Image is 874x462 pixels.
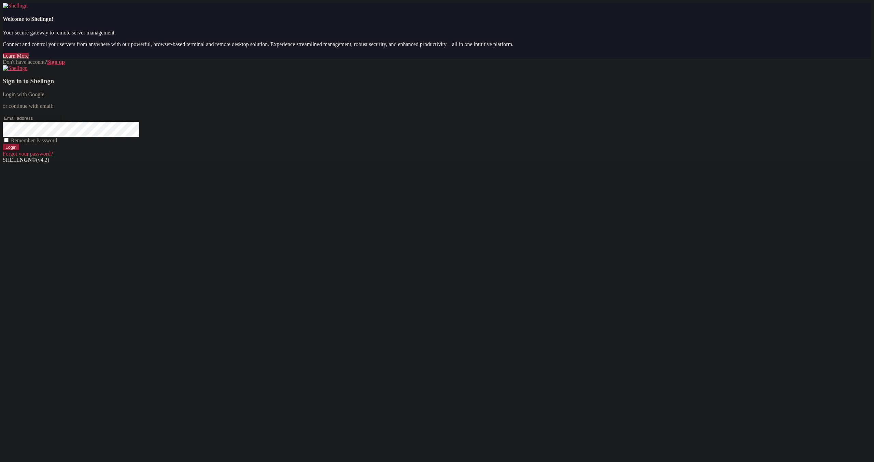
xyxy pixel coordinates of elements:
[47,59,65,65] a: Sign up
[3,41,871,47] p: Connect and control your servers from anywhere with our powerful, browser-based terminal and remo...
[4,138,9,142] input: Remember Password
[3,103,871,109] p: or continue with email:
[3,91,44,97] a: Login with Google
[3,151,53,157] a: Forgot your password?
[3,144,19,151] input: Login
[3,59,871,65] div: Don't have account?
[3,16,871,22] h4: Welcome to Shellngn!
[11,138,57,143] span: Remember Password
[3,53,29,59] a: Learn More
[3,115,63,122] input: Email address
[3,65,28,71] img: Shellngn
[36,157,50,163] span: 4.2.0
[3,157,49,163] span: SHELL ©
[3,30,871,36] p: Your secure gateway to remote server management.
[3,3,28,9] img: Shellngn
[20,157,32,163] b: NGN
[3,77,871,85] h3: Sign in to Shellngn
